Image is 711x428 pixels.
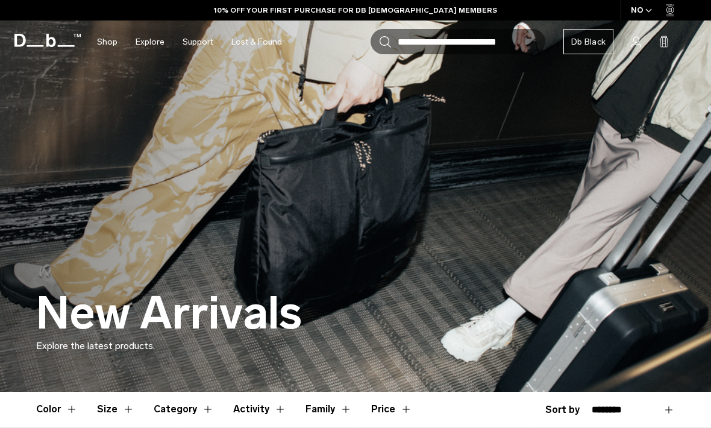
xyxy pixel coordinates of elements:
a: 10% OFF YOUR FIRST PURCHASE FOR DB [DEMOGRAPHIC_DATA] MEMBERS [214,5,497,16]
a: Support [183,20,213,63]
p: Explore the latest products. [36,339,675,353]
nav: Main Navigation [88,20,291,63]
a: Lost & Found [231,20,282,63]
a: Db Black [563,29,613,54]
button: Toggle Filter [97,392,134,427]
button: Toggle Filter [305,392,352,427]
button: Toggle Filter [154,392,214,427]
a: Shop [97,20,117,63]
a: Explore [136,20,164,63]
button: Toggle Filter [233,392,286,427]
button: Toggle Filter [36,392,78,427]
h1: New Arrivals [36,289,302,339]
button: Toggle Price [371,392,412,427]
